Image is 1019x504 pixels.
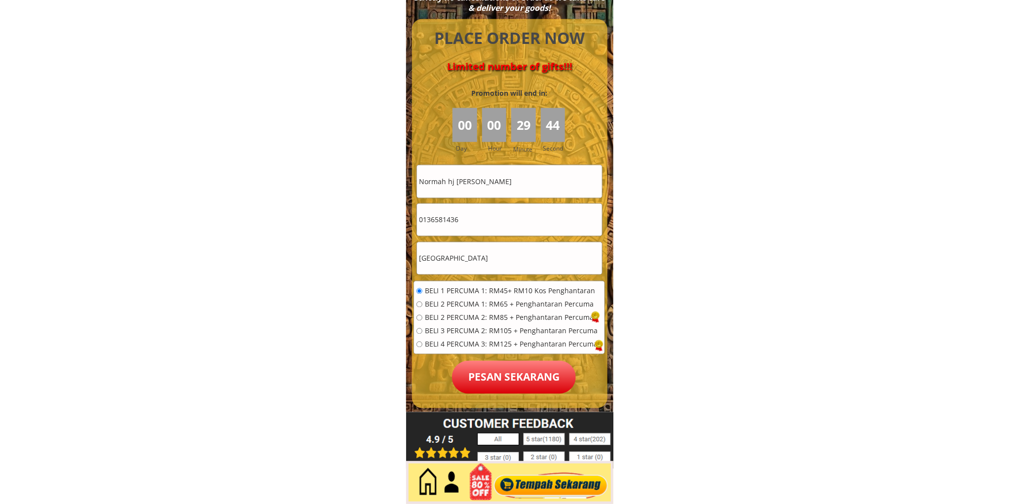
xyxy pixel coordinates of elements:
span: BELI 2 PERCUMA 1: RM65 + Penghantaran Percuma [425,301,598,308]
h4: Limited number of gifts!!! [423,61,596,73]
h3: Promotion will end in: [453,88,565,99]
input: Alamat [417,242,602,274]
span: BELI 2 PERCUMA 2: RM85 + Penghantaran Percuma [425,314,598,321]
h3: Second [543,144,567,153]
input: Telefon [417,204,602,236]
h3: Hour [488,144,509,153]
h3: Minute [513,145,535,154]
p: Pesan sekarang [452,361,576,394]
input: Nama [417,165,602,197]
span: BELI 4 PERCUMA 3: RM125 + Penghantaran Percuma [425,341,598,348]
span: BELI 3 PERCUMA 2: RM105 + Penghantaran Percuma [425,328,598,335]
span: BELI 1 PERCUMA 1: RM45+ RM10 Kos Penghantaran [425,288,598,295]
h3: Day [456,144,481,153]
h4: PLACE ORDER NOW [423,27,596,49]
